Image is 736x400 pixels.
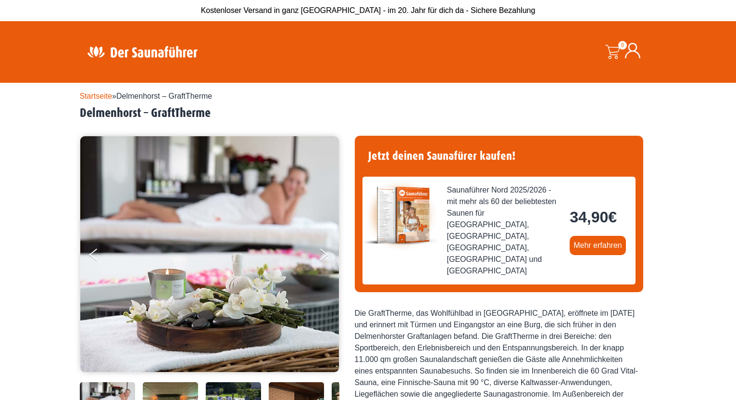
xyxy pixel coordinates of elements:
[570,236,626,255] a: Mehr erfahren
[608,208,617,226] span: €
[447,184,562,277] span: Saunaführer Nord 2025/2026 - mit mehr als 60 der beliebtesten Saunen für [GEOGRAPHIC_DATA], [GEOG...
[362,143,636,169] h4: Jetzt deinen Saunafürer kaufen!
[318,245,342,269] button: Next
[80,106,657,121] h2: Delmenhorst – GraftTherme
[618,41,627,50] span: 0
[570,208,617,226] bdi: 34,90
[201,6,536,14] span: Kostenloser Versand in ganz [GEOGRAPHIC_DATA] - im 20. Jahr für dich da - Sichere Bezahlung
[80,92,112,100] a: Startseite
[89,245,113,269] button: Previous
[362,177,439,254] img: der-saunafuehrer-2025-nord.jpg
[80,92,212,100] span: »
[116,92,212,100] span: Delmenhorst – GraftTherme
